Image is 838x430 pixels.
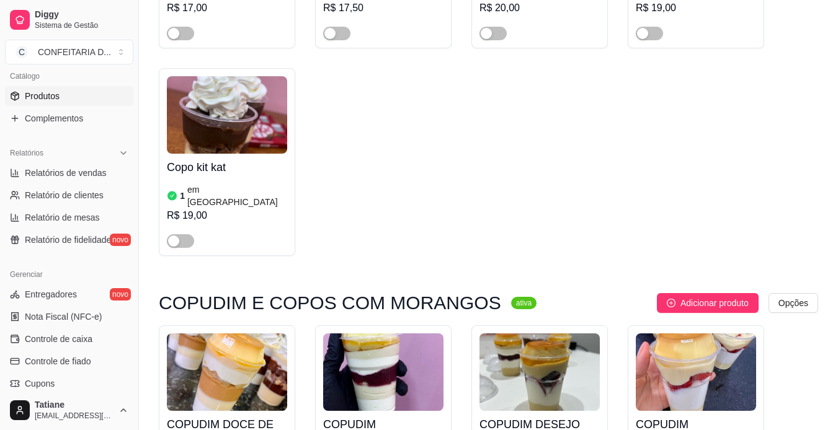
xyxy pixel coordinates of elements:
[25,333,92,345] span: Controle de caixa
[5,284,133,304] a: Entregadoresnovo
[778,296,808,310] span: Opções
[5,108,133,128] a: Complementos
[35,9,128,20] span: Diggy
[5,5,133,35] a: DiggySistema de Gestão
[5,265,133,284] div: Gerenciar
[323,333,444,411] img: product-image
[167,208,287,223] div: R$ 19,00
[5,208,133,227] a: Relatório de mesas
[5,351,133,371] a: Controle de fiado
[25,90,60,102] span: Produtos
[38,46,111,58] div: CONFEITARIA D ...
[35,400,114,411] span: Tatiane
[25,288,77,301] span: Entregadores
[35,20,128,30] span: Sistema de Gestão
[5,185,133,205] a: Relatório de clientes
[25,167,107,179] span: Relatórios de vendas
[5,66,133,86] div: Catálogo
[680,296,749,310] span: Adicionar produto
[187,183,287,208] article: em [GEOGRAPHIC_DATA]
[769,293,818,313] button: Opções
[657,293,759,313] button: Adicionar produto
[5,230,133,250] a: Relatório de fidelidadenovo
[25,355,91,367] span: Controle de fiado
[10,148,43,158] span: Relatórios
[167,333,287,411] img: product-image
[167,159,287,176] h4: Copo kit kat
[180,190,185,202] article: 1
[167,1,287,15] div: R$ 17,00
[16,46,28,58] span: C
[35,411,114,421] span: [EMAIL_ADDRESS][DOMAIN_NAME]
[25,310,102,323] span: Nota Fiscal (NFC-e)
[479,1,600,15] div: R$ 20,00
[5,329,133,349] a: Controle de caixa
[25,234,111,246] span: Relatório de fidelidade
[25,189,104,201] span: Relatório de clientes
[159,296,501,310] h3: COPUDIM E COPOS COM MORANGOS
[167,76,287,154] img: product-image
[25,211,100,224] span: Relatório de mesas
[479,333,600,411] img: product-image
[323,1,444,15] div: R$ 17,50
[636,1,756,15] div: R$ 19,00
[636,333,756,411] img: product-image
[5,395,133,425] button: Tatiane[EMAIL_ADDRESS][DOMAIN_NAME]
[25,112,83,125] span: Complementos
[5,374,133,393] a: Cupons
[511,297,537,309] sup: ativa
[5,86,133,106] a: Produtos
[25,377,55,390] span: Cupons
[5,40,133,64] button: Select a team
[5,163,133,183] a: Relatórios de vendas
[667,299,675,307] span: plus-circle
[5,307,133,327] a: Nota Fiscal (NFC-e)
